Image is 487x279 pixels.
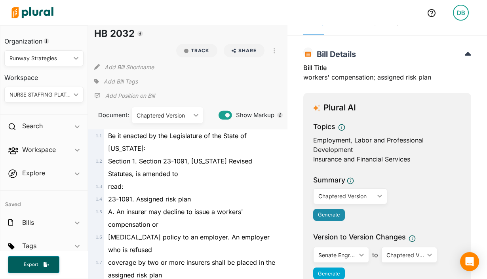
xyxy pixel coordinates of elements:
div: Tooltip anchor [276,112,283,119]
span: read: [108,182,124,190]
h2: Bills [22,218,34,227]
span: 1 . 3 [96,184,102,189]
div: Add Position Statement [94,90,155,102]
button: Track [176,44,217,57]
span: A. An insurer may decline to issue a workers' compensation or [108,208,243,228]
span: 1 . 6 [96,234,102,240]
span: Bill Details [313,49,356,59]
h3: Topics [313,121,335,132]
div: Senate Engrossed Version [318,251,356,259]
div: DB [453,5,469,21]
h3: Workspace [4,66,84,84]
h3: Bill Title [303,63,471,72]
span: Export [18,261,44,268]
span: Show Markup [232,111,274,120]
h1: HB 2032 [94,27,236,41]
span: 1 . 4 [96,196,102,202]
div: Chaptered Version [386,251,424,259]
div: Tooltip anchor [137,30,144,37]
div: Runway Strategies [10,54,70,63]
div: Chaptered Version [137,111,190,120]
span: 1 . 1 [96,133,102,139]
h4: Saved [0,191,88,210]
a: DB [447,2,475,24]
span: Be it enacted by the Legislature of the State of [US_STATE]: [108,132,247,152]
div: Chaptered Version [318,192,374,200]
h2: Explore [22,169,45,177]
div: NURSE STAFFING PLATFORMS [10,91,70,99]
div: Add tags [94,76,138,87]
h3: Plural AI [323,103,356,113]
h2: Tags [22,241,36,250]
span: 1 . 7 [96,260,102,265]
div: Open Intercom Messenger [460,252,479,271]
h3: Organization [4,30,84,47]
h2: Workspace [22,145,56,154]
span: [MEDICAL_DATA] policy to an employer. An employer who is refused [108,233,270,254]
span: coverage by two or more insurers shall be placed in the assigned risk plan [108,258,275,279]
span: Section 1. Section 23-1091, [US_STATE] Revised Statutes, is amended to [108,157,252,178]
div: workers' compensation; assigned risk plan [303,63,471,87]
button: Add Bill Shortname [105,61,154,73]
button: Share [221,44,268,57]
button: Export [8,256,59,273]
span: 23-1091. Assigned risk plan [108,195,191,203]
p: Add Position on Bill [105,92,155,100]
div: Employment, Labor and Professional Development [313,135,461,154]
h3: Summary [313,175,345,185]
span: Add Bill Tags [104,78,138,85]
div: Tooltip anchor [43,38,50,45]
button: Share [224,44,264,57]
span: 1 . 5 [96,209,102,214]
button: Generate [313,209,345,221]
div: Insurance and Financial Services [313,154,461,164]
span: Document: [94,111,122,120]
h2: Search [22,121,43,130]
span: to [369,250,381,260]
span: Version to Version Changes [313,232,405,242]
span: Generate [318,271,340,277]
span: 1 . 2 [96,158,102,164]
span: Generate [318,212,340,218]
